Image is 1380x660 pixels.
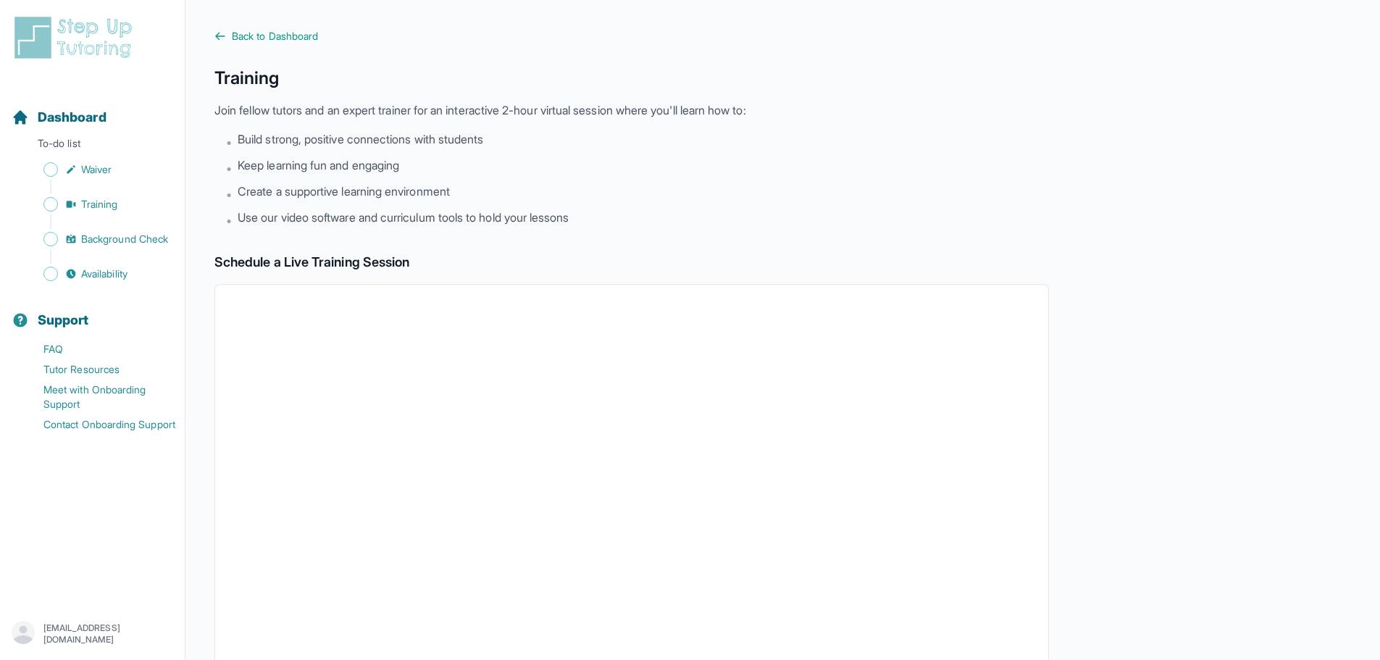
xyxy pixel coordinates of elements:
[226,133,232,151] span: •
[12,107,106,128] a: Dashboard
[226,212,232,229] span: •
[12,159,185,180] a: Waiver
[38,107,106,128] span: Dashboard
[81,232,168,246] span: Background Check
[12,359,185,380] a: Tutor Resources
[38,310,89,330] span: Support
[12,264,185,284] a: Availability
[6,84,179,133] button: Dashboard
[214,101,1049,119] p: Join fellow tutors and an expert trainer for an interactive 2-hour virtual session where you'll l...
[81,197,118,212] span: Training
[12,194,185,214] a: Training
[12,380,185,414] a: Meet with Onboarding Support
[226,159,232,177] span: •
[238,156,399,174] span: Keep learning fun and engaging
[43,622,173,646] p: [EMAIL_ADDRESS][DOMAIN_NAME]
[214,67,1049,90] h1: Training
[6,287,179,336] button: Support
[214,252,1049,272] h2: Schedule a Live Training Session
[12,621,173,647] button: [EMAIL_ADDRESS][DOMAIN_NAME]
[238,130,483,148] span: Build strong, positive connections with students
[238,183,450,200] span: Create a supportive learning environment
[12,339,185,359] a: FAQ
[232,29,318,43] span: Back to Dashboard
[6,136,179,156] p: To-do list
[12,414,185,435] a: Contact Onboarding Support
[214,29,1049,43] a: Back to Dashboard
[12,14,141,61] img: logo
[238,209,569,226] span: Use our video software and curriculum tools to hold your lessons
[226,185,232,203] span: •
[81,267,127,281] span: Availability
[81,162,112,177] span: Waiver
[12,229,185,249] a: Background Check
